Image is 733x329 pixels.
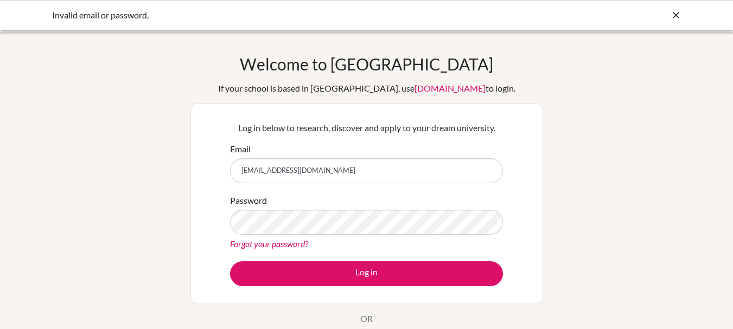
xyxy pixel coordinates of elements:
label: Password [230,194,267,207]
button: Log in [230,261,503,286]
a: Forgot your password? [230,238,308,249]
p: Log in below to research, discover and apply to your dream university. [230,121,503,134]
h1: Welcome to [GEOGRAPHIC_DATA] [240,54,493,74]
p: OR [360,312,373,325]
label: Email [230,143,251,156]
div: If your school is based in [GEOGRAPHIC_DATA], use to login. [218,82,515,95]
div: Invalid email or password. [52,9,519,22]
a: [DOMAIN_NAME] [415,83,486,93]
